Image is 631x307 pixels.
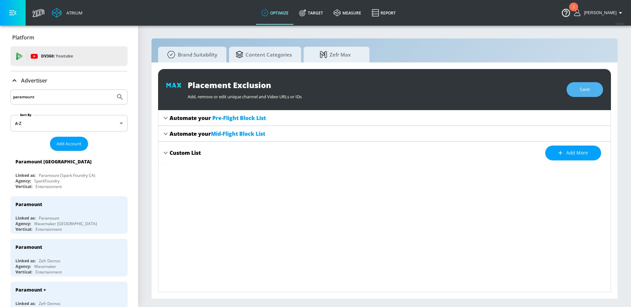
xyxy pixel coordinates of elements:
div: ParamountLinked as:Zefr DemosAgency:WavemakerVertical:Entertainment [11,239,128,276]
span: Add more [558,149,588,157]
div: Automate your [170,114,266,122]
div: Placement Exclusion [188,80,560,90]
div: Paramount [15,201,42,207]
span: Pre-Flight Block List [212,114,266,122]
div: Paramount [GEOGRAPHIC_DATA]Linked as:Paramount (Spark Foundry CA)Agency:SparkFoundryVertical:Ente... [11,153,128,191]
div: Automate yourMid-Flight Block List [158,126,611,142]
span: Content Categories [236,47,292,62]
div: Custom List [170,149,201,156]
span: Save [580,85,590,94]
div: SparkFoundry [34,178,59,184]
span: Brand Suitability [165,47,217,62]
div: Vertical: [15,269,32,275]
div: Vertical: [15,226,32,232]
a: Report [366,1,401,25]
button: Open Resource Center, 1 new notification [557,3,575,22]
button: Submit Search [113,90,127,104]
div: Paramount [15,244,42,250]
div: Agency: [15,178,31,184]
span: Mid-Flight Block List [211,130,265,137]
p: DV360: [41,53,73,60]
div: Paramount [39,215,59,221]
input: Search by name [13,93,113,101]
div: Atrium [64,10,82,16]
div: Zefr Demos [39,301,60,306]
div: Wavemaker [34,264,56,269]
div: Linked as: [15,301,35,306]
div: Wavemaker [GEOGRAPHIC_DATA] [34,221,97,226]
p: Platform [12,34,34,41]
div: Linked as: [15,215,35,221]
div: Paramount [GEOGRAPHIC_DATA] [15,158,92,165]
div: Agency: [15,221,31,226]
button: Add Account [50,137,88,151]
div: Linked as: [15,258,35,264]
div: Automate your Pre-Flight Block List [158,110,611,126]
div: Vertical: [15,184,32,189]
span: v 4.25.4 [615,22,624,25]
div: Custom ListAdd more [158,142,611,164]
span: [PERSON_NAME] [581,11,617,15]
div: 1 [573,7,575,15]
p: Advertiser [21,77,47,84]
div: Automate your [170,130,265,137]
button: Add more [545,146,601,160]
span: Zefr Max [310,47,360,62]
div: Linked as: [15,173,35,178]
button: [PERSON_NAME] [574,9,624,17]
div: ParamountLinked as:ParamountAgency:Wavemaker [GEOGRAPHIC_DATA]Vertical:Entertainment [11,196,128,234]
div: A-Z [11,115,128,131]
button: Save [567,82,603,97]
div: Entertainment [35,269,62,275]
label: Sort By [19,113,33,117]
div: Platform [11,28,128,47]
div: DV360: Youtube [11,46,128,66]
div: Advertiser [11,71,128,90]
p: Youtube [56,53,73,59]
a: measure [328,1,366,25]
div: Agency: [15,264,31,269]
div: Paramount + [15,287,46,293]
span: Add Account [57,140,82,148]
div: Entertainment [35,226,62,232]
a: optimize [256,1,294,25]
div: Entertainment [35,184,62,189]
a: Atrium [52,8,82,18]
div: Zefr Demos [39,258,60,264]
div: Paramount (Spark Foundry CA) [39,173,95,178]
div: Add, remove or edit unique channel and Video URLs or IDs [188,90,560,100]
a: Target [294,1,328,25]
